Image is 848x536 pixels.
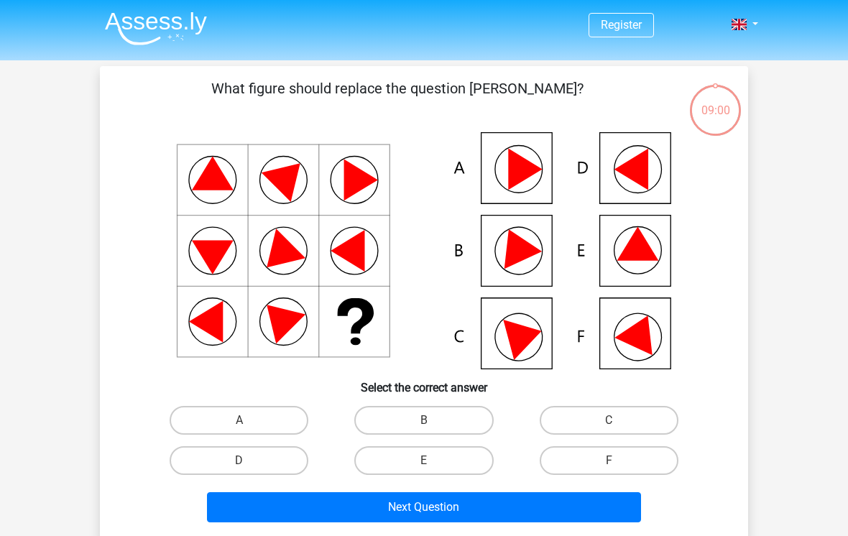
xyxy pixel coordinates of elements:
label: C [540,406,678,435]
button: Next Question [207,492,642,522]
img: Assessly [105,11,207,45]
label: F [540,446,678,475]
label: D [170,446,308,475]
a: Register [601,18,642,32]
label: A [170,406,308,435]
p: What figure should replace the question [PERSON_NAME]? [123,78,671,121]
h6: Select the correct answer [123,369,725,394]
div: 09:00 [688,83,742,119]
label: B [354,406,493,435]
label: E [354,446,493,475]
